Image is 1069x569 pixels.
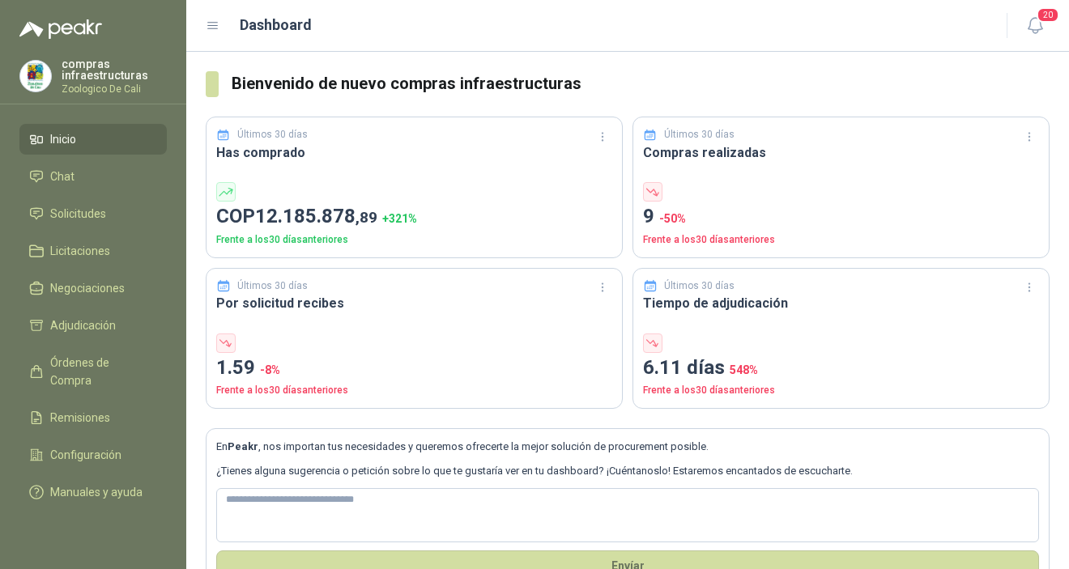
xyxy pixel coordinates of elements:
span: Inicio [50,130,76,148]
a: Remisiones [19,402,167,433]
p: Últimos 30 días [664,127,735,142]
span: Manuales y ayuda [50,483,143,501]
p: Zoologico De Cali [62,84,167,94]
a: Licitaciones [19,236,167,266]
span: Remisiones [50,409,110,427]
span: -50 % [659,212,686,225]
p: 9 [643,202,1039,232]
span: Licitaciones [50,242,110,260]
span: 12.185.878 [255,205,377,227]
span: -8 % [260,363,280,376]
h3: Tiempo de adjudicación [643,293,1039,313]
a: Inicio [19,124,167,155]
h3: Compras realizadas [643,142,1039,163]
p: En , nos importan tus necesidades y queremos ofrecerte la mejor solución de procurement posible. [216,439,1039,455]
a: Órdenes de Compra [19,347,167,396]
p: 1.59 [216,353,612,384]
span: Órdenes de Compra [50,354,151,389]
span: Negociaciones [50,279,125,297]
p: Frente a los 30 días anteriores [643,383,1039,398]
h1: Dashboard [240,14,312,36]
button: 20 [1020,11,1050,40]
h3: Has comprado [216,142,612,163]
p: COP [216,202,612,232]
a: Configuración [19,439,167,470]
p: Últimos 30 días [664,278,735,294]
a: Chat [19,161,167,192]
b: Peakr [228,440,258,452]
p: Frente a los 30 días anteriores [643,232,1039,248]
p: compras infraestructuras [62,58,167,81]
p: Últimos 30 días [237,278,308,294]
img: Company Logo [20,61,51,91]
p: 6.11 días [643,353,1039,384]
a: Adjudicación [19,310,167,341]
a: Solicitudes [19,198,167,229]
span: Chat [50,168,75,185]
h3: Bienvenido de nuevo compras infraestructuras [232,71,1050,96]
span: Adjudicación [50,316,116,334]
span: ,89 [356,208,377,227]
span: + 321 % [382,212,417,225]
span: Configuración [50,446,121,464]
h3: Por solicitud recibes [216,293,612,313]
span: 20 [1037,7,1059,23]
p: Últimos 30 días [237,127,308,142]
a: Manuales y ayuda [19,477,167,507]
p: ¿Tienes alguna sugerencia o petición sobre lo que te gustaría ver en tu dashboard? ¡Cuéntanoslo! ... [216,463,1039,479]
p: Frente a los 30 días anteriores [216,383,612,398]
p: Frente a los 30 días anteriores [216,232,612,248]
span: Solicitudes [50,205,106,223]
img: Logo peakr [19,19,102,39]
span: 548 % [730,363,758,376]
a: Negociaciones [19,273,167,304]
